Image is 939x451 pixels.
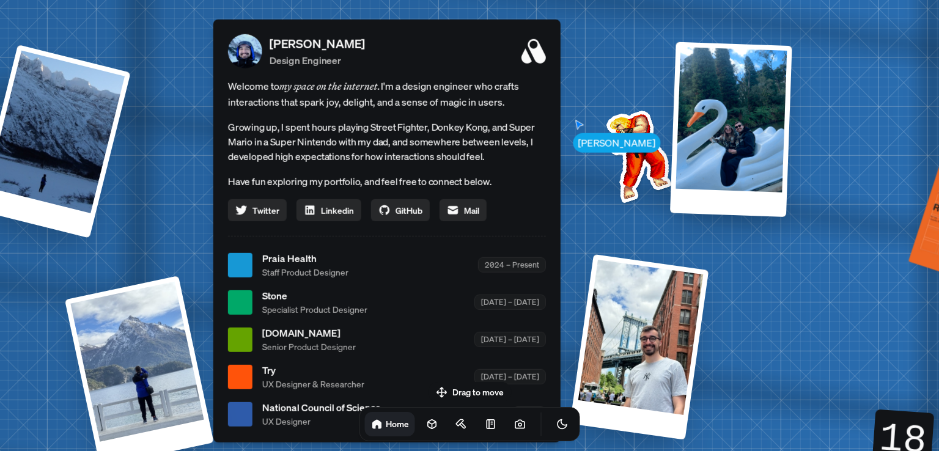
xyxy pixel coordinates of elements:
div: 2024 – Present [478,257,546,273]
span: Mail [464,204,479,216]
span: Specialist Product Designer [262,303,367,316]
span: Linkedin [321,204,354,216]
span: UX Designer [262,415,381,428]
button: Toggle Theme [550,412,575,436]
span: GitHub [396,204,422,216]
a: Linkedin [296,199,361,221]
span: Welcome to I'm a design engineer who crafts interactions that spark joy, delight, and a sense of ... [228,78,546,110]
span: Praia Health [262,251,348,266]
img: Profile Picture [228,34,262,68]
em: my space on the internet. [279,80,381,92]
p: Have fun exploring my portfolio, and feel free to connect below. [228,174,546,189]
span: [DOMAIN_NAME] [262,326,356,340]
span: National Council of Science [262,400,381,415]
div: [DATE] – [DATE] [474,369,546,384]
a: Twitter [228,199,287,221]
a: Home [365,412,415,436]
div: [DATE] – [DATE] [474,332,546,347]
a: GitHub [371,199,430,221]
img: Profile example [575,92,698,216]
a: Mail [440,199,487,221]
div: [DATE] – [DATE] [474,295,546,310]
span: Staff Product Designer [262,266,348,279]
p: Growing up, I spent hours playing Street Fighter, Donkey Kong, and Super Mario in a Super Nintend... [228,120,546,164]
span: Try [262,363,364,378]
span: UX Designer & Researcher [262,378,364,391]
p: [PERSON_NAME] [270,35,365,53]
span: Senior Product Designer [262,340,356,353]
span: Twitter [252,204,279,216]
span: Stone [262,288,367,303]
h1: Home [386,418,409,430]
p: Design Engineer [270,53,365,68]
